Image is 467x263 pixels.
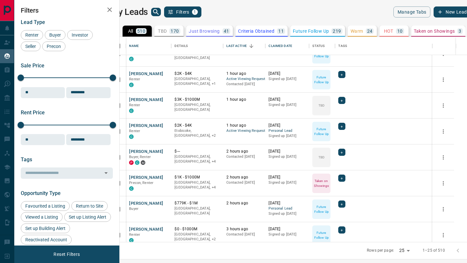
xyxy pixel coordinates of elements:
p: Contacted [DATE] [226,82,262,87]
div: condos.ca [129,83,134,87]
span: Return to Site [74,203,105,209]
button: [PERSON_NAME] [129,71,163,77]
span: Seller [23,44,38,49]
button: [PERSON_NAME] [129,226,163,233]
p: $3K - $1000M [174,97,220,102]
p: North York, West End, Midtown | Central, Toronto [174,180,220,190]
button: [PERSON_NAME] [129,123,163,129]
p: 10 [397,29,403,33]
p: [DATE] [269,123,306,128]
p: [DATE] [269,97,306,102]
p: $779K - $1M [174,200,220,206]
div: Last Active [226,37,246,55]
p: TBD [318,155,325,160]
p: 24 [367,29,373,33]
button: Manage Tabs [393,6,430,17]
div: + [338,71,345,78]
p: 2 hours ago [226,200,262,206]
button: Open [102,168,111,177]
p: Taken on Showings [313,178,330,188]
button: Filters1 [164,6,201,17]
span: Set up Building Alert [23,226,68,231]
div: Claimed Date [269,37,292,55]
button: [PERSON_NAME] [129,200,163,207]
p: TBD [158,29,167,33]
p: HOT [384,29,393,33]
p: $0 - $1000M [174,226,220,232]
div: 25 [397,246,412,255]
span: Rent Price [21,109,45,116]
span: Renter [129,129,140,133]
button: more [438,75,448,85]
p: [DATE] [269,71,306,76]
span: Renter [129,77,140,81]
span: + [341,201,343,207]
p: Contacted [DATE] [226,180,262,185]
span: Renter [129,233,140,237]
div: Seller [21,41,41,51]
span: Buyer, Renter [129,155,151,159]
button: more [438,204,448,214]
p: [GEOGRAPHIC_DATA], [GEOGRAPHIC_DATA] [174,102,220,112]
div: Reactivated Account [21,235,72,245]
span: Buyer [47,32,63,38]
div: Buyer [45,30,66,40]
div: Details [171,37,223,55]
p: 1–25 of 510 [423,248,445,253]
p: Taken on Showings [414,29,455,33]
div: condos.ca [129,238,134,243]
div: + [338,226,345,234]
p: [GEOGRAPHIC_DATA], [GEOGRAPHIC_DATA] [174,206,220,216]
div: condos.ca [135,160,139,165]
div: + [338,200,345,208]
span: Renter [129,103,140,107]
span: + [341,97,343,104]
h1: My Leads [111,7,148,17]
div: Name [126,37,171,55]
p: 41 [224,29,229,33]
div: Set up Listing Alert [64,212,111,222]
span: Precon, Renter [129,181,153,185]
p: 1 hour ago [226,97,262,102]
span: Sale Price [21,63,44,69]
span: Opportunity Type [21,190,61,196]
p: $1K - $1000M [174,175,220,180]
div: Viewed a Listing [21,212,63,222]
span: + [341,175,343,181]
div: Favourited a Listing [21,201,70,211]
p: Signed up [DATE] [269,133,306,139]
p: Signed up [DATE] [269,102,306,108]
p: Criteria Obtained [238,29,274,33]
p: 1 hour ago [226,71,262,76]
p: $2K - $4K [174,71,220,76]
span: + [341,71,343,78]
p: Midtown | Central, Toronto [174,232,220,242]
button: more [438,230,448,240]
p: [GEOGRAPHIC_DATA], [GEOGRAPHIC_DATA] [174,51,220,61]
span: Active Viewing Request [226,76,262,82]
button: more [438,153,448,162]
div: Precon [42,41,66,51]
p: 2 hours ago [226,175,262,180]
button: Reset Filters [49,249,84,260]
p: [DATE] [269,149,306,154]
p: Warm [351,29,363,33]
div: Status [309,37,335,55]
p: Contacted [DATE] [226,232,262,237]
div: Set up Building Alert [21,223,70,233]
div: condos.ca [129,134,134,139]
span: Viewed a Listing [23,214,60,220]
p: Future Follow Up [313,230,330,240]
span: Investor [69,32,90,38]
span: Tags [21,156,32,163]
span: Set up Listing Alert [66,214,109,220]
p: 11 [278,29,284,33]
p: Signed up [DATE] [269,211,306,216]
span: Reactivated Account [23,237,69,242]
button: more [438,127,448,136]
p: Rows per page: [367,248,394,253]
p: Just Browsing [189,29,220,33]
div: Claimed Date [265,37,309,55]
div: Status [312,37,325,55]
p: 3 hours ago [226,226,262,232]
